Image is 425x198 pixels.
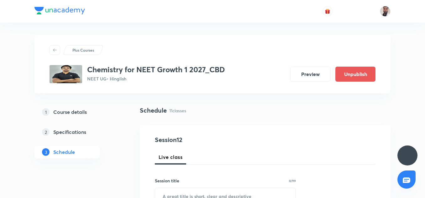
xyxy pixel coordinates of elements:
h5: Schedule [53,148,75,156]
button: avatar [323,6,333,16]
a: 2Specifications [34,126,120,138]
img: ttu [404,152,411,159]
button: Unpublish [335,67,375,82]
h5: Specifications [53,128,86,136]
a: 1Course details [34,106,120,118]
p: NEET UG • Hinglish [87,75,225,82]
h3: Chemistry for NEET Growth 1 2027_CBD [87,65,225,74]
h6: Session title [155,177,179,184]
img: 66248462225947b29dc86e4f19607a82.jpg [50,65,82,83]
p: 2 [42,128,50,136]
button: Preview [290,67,330,82]
p: Plus Courses [72,47,94,53]
span: Live class [159,153,182,161]
img: SHAHNAWAZ AHMAD [380,6,391,17]
img: Company Logo [34,7,85,14]
h5: Course details [53,108,87,116]
p: 11 classes [169,107,186,114]
p: 1 [42,108,50,116]
img: avatar [325,8,330,14]
p: 0/99 [289,179,296,182]
p: 3 [42,148,50,156]
h4: Session 12 [155,135,269,145]
h4: Schedule [140,106,167,115]
a: Company Logo [34,7,85,16]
